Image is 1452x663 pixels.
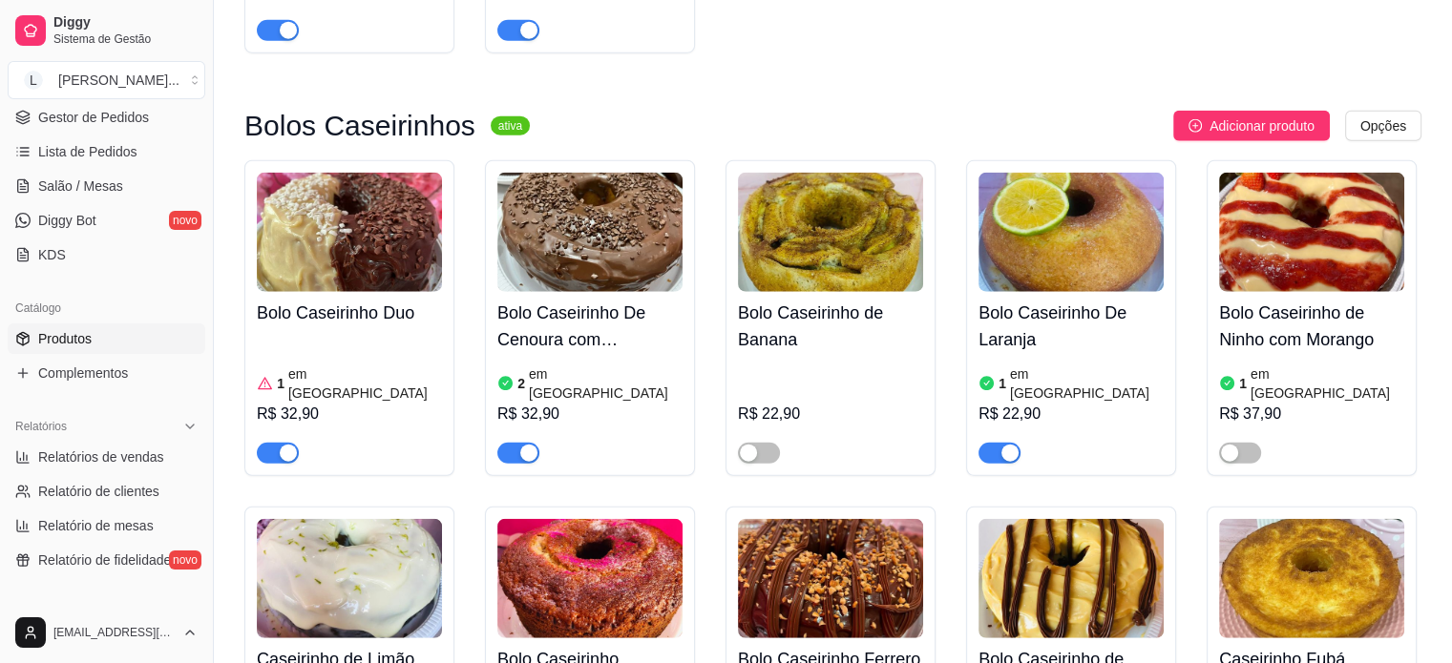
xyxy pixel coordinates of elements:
div: [PERSON_NAME] ... [58,71,179,90]
img: product-image [257,519,442,638]
button: Adicionar produto [1173,111,1330,141]
h4: Bolo Caseirinho De Cenoura com Brigadeiro [497,300,683,353]
button: [EMAIL_ADDRESS][DOMAIN_NAME] [8,610,205,655]
div: R$ 22,90 [979,403,1164,425]
button: Select a team [8,61,205,99]
span: Diggy Bot [38,211,96,230]
span: Adicionar produto [1210,115,1315,136]
article: em [GEOGRAPHIC_DATA] [529,364,683,403]
span: [EMAIL_ADDRESS][DOMAIN_NAME] [53,625,175,640]
a: Produtos [8,323,205,354]
span: Relatório de fidelidade [38,550,171,570]
article: em [GEOGRAPHIC_DATA] [1251,364,1404,403]
a: Diggy Botnovo [8,205,205,236]
img: product-image [257,173,442,292]
a: KDS [8,239,205,270]
span: Diggy [53,14,198,31]
article: 2 [517,374,525,393]
h4: Bolo Caseirinho Duo [257,300,442,326]
h4: Bolo Caseirinho de Banana [738,300,923,353]
a: Lista de Pedidos [8,136,205,167]
article: em [GEOGRAPHIC_DATA] [1010,364,1164,403]
a: Relatório de mesas [8,510,205,541]
a: DiggySistema de Gestão [8,8,205,53]
img: product-image [979,173,1164,292]
article: em [GEOGRAPHIC_DATA] [288,364,442,403]
a: Complementos [8,358,205,388]
h4: Bolo Caseirinho de Ninho com Morango [1219,300,1404,353]
span: Relatório de clientes [38,482,159,501]
span: KDS [38,245,66,264]
span: Relatório de mesas [38,516,154,535]
div: R$ 32,90 [497,403,683,425]
img: product-image [1219,173,1404,292]
h4: Bolo Caseirinho De Laranja [979,300,1164,353]
span: Complementos [38,363,128,383]
a: Relatórios de vendas [8,442,205,472]
div: Catálogo [8,293,205,323]
span: Relatórios [15,419,67,434]
span: Gestor de Pedidos [38,108,149,127]
div: Gerenciar [8,598,205,629]
img: product-image [738,173,923,292]
img: product-image [1219,519,1404,638]
img: product-image [979,519,1164,638]
article: 1 [1239,374,1247,393]
span: Relatórios de vendas [38,447,164,466]
img: product-image [738,519,923,638]
span: plus-circle [1189,119,1202,133]
a: Salão / Mesas [8,171,205,201]
sup: ativa [491,116,530,135]
img: product-image [497,519,683,638]
a: Relatório de fidelidadenovo [8,545,205,575]
span: Lista de Pedidos [38,142,137,161]
div: R$ 32,90 [257,403,442,425]
a: Gestor de Pedidos [8,102,205,133]
div: R$ 37,90 [1219,403,1404,425]
span: L [24,71,43,90]
a: Relatório de clientes [8,476,205,507]
span: Sistema de Gestão [53,31,198,47]
button: Opções [1345,111,1421,141]
article: 1 [277,374,284,393]
article: 1 [999,374,1006,393]
img: product-image [497,173,683,292]
div: R$ 22,90 [738,403,923,425]
span: Produtos [38,329,92,348]
span: Opções [1360,115,1406,136]
span: Salão / Mesas [38,176,123,196]
h3: Bolos Caseirinhos [244,114,475,137]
